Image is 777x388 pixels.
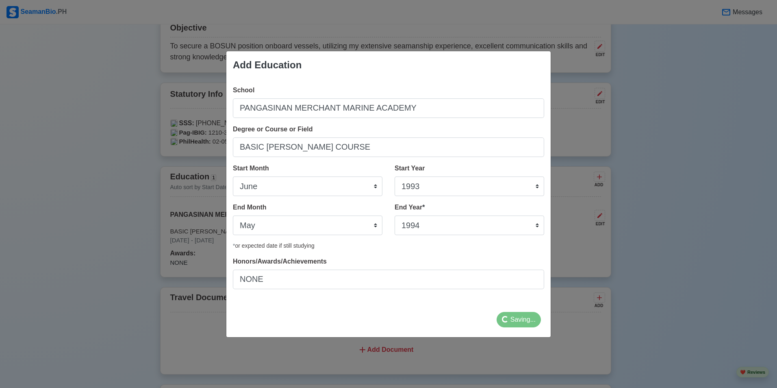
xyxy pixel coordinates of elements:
span: Honors/Awards/Achievements [233,258,327,265]
button: Saving... [497,312,541,327]
input: Ex: BS in Marine Transportation [233,137,544,157]
input: Ex: PMI Colleges Bohol [233,98,544,118]
span: Degree or Course or Field [233,126,313,133]
span: School [233,87,254,94]
label: Start Year [395,163,425,173]
label: Start Month [233,163,269,173]
div: or expected date if still studying [233,242,544,250]
div: Add Education [233,58,302,72]
label: End Month [233,203,267,212]
label: End Year [395,203,425,212]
